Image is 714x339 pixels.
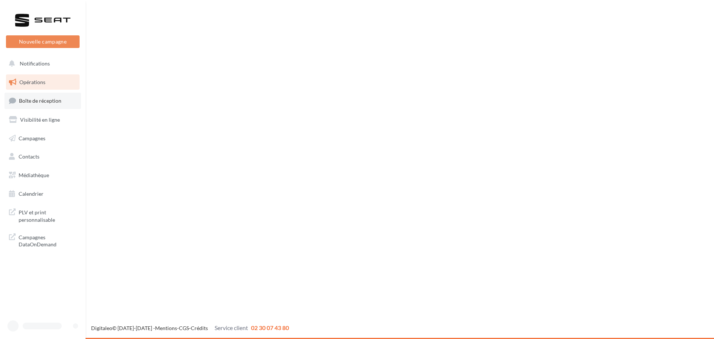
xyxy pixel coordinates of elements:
[191,325,208,331] a: Crédits
[4,56,78,71] button: Notifications
[4,93,81,109] a: Boîte de réception
[19,172,49,178] span: Médiathèque
[19,207,77,223] span: PLV et print personnalisable
[4,74,81,90] a: Opérations
[4,149,81,164] a: Contacts
[4,112,81,128] a: Visibilité en ligne
[91,325,289,331] span: © [DATE]-[DATE] - - -
[155,325,177,331] a: Mentions
[4,186,81,202] a: Calendrier
[19,153,39,160] span: Contacts
[19,135,45,141] span: Campagnes
[19,97,61,104] span: Boîte de réception
[91,325,112,331] a: Digitaleo
[4,204,81,226] a: PLV et print personnalisable
[20,60,50,67] span: Notifications
[4,167,81,183] a: Médiathèque
[20,116,60,123] span: Visibilité en ligne
[215,324,248,331] span: Service client
[19,79,45,85] span: Opérations
[19,232,77,248] span: Campagnes DataOnDemand
[4,229,81,251] a: Campagnes DataOnDemand
[179,325,189,331] a: CGS
[19,191,44,197] span: Calendrier
[4,131,81,146] a: Campagnes
[251,324,289,331] span: 02 30 07 43 80
[6,35,80,48] button: Nouvelle campagne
